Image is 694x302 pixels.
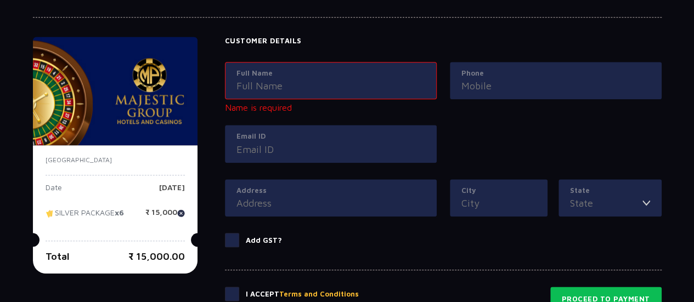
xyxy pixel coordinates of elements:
p: Total [46,249,70,264]
p: ₹ 15,000 [145,208,185,225]
p: Name is required [225,101,437,114]
button: Terms and Conditions [279,289,359,300]
input: Address [236,196,425,210]
label: State [570,185,650,196]
p: Date [46,184,62,200]
label: Email ID [236,131,425,142]
p: I Accept [246,289,359,300]
label: Phone [461,68,650,79]
input: Mobile [461,78,650,93]
p: ₹ 15,000.00 [128,249,185,264]
p: Add GST? [246,235,282,246]
img: majesticPride-banner [33,37,198,145]
label: Address [236,185,425,196]
img: toggler icon [642,196,650,210]
p: [DATE] [159,184,185,200]
input: Full Name [236,78,425,93]
input: Email ID [236,142,425,157]
p: SILVER PACKAGE [46,208,124,225]
label: City [461,185,536,196]
p: [GEOGRAPHIC_DATA] [46,155,185,165]
img: tikcet [46,208,55,218]
strong: x6 [115,208,124,217]
input: State [570,196,642,210]
input: City [461,196,536,210]
label: Full Name [236,68,425,79]
h4: Customer Details [225,37,662,45]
